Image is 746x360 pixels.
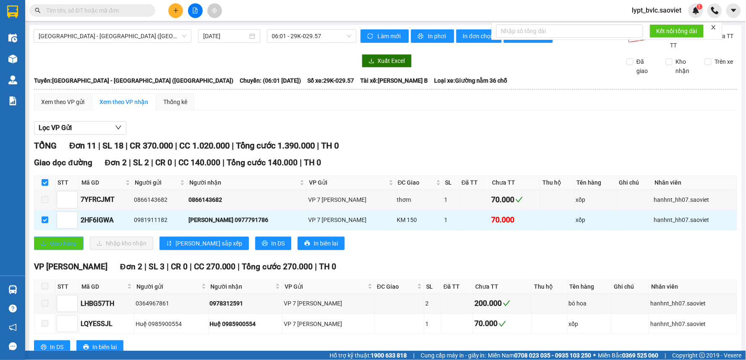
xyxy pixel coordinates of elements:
[203,31,247,41] input: 13/09/2025
[298,237,345,250] button: printerIn biên lai
[673,57,699,76] span: Kho nhận
[136,319,207,329] div: Huệ 0985900554
[360,76,428,85] span: Tài xế: [PERSON_NAME] B
[443,176,460,190] th: SL
[315,262,317,271] span: |
[232,141,234,151] span: |
[283,294,375,314] td: VP 7 Phạm Văn Đồng
[657,26,697,36] span: Kết nối tổng đài
[160,237,249,250] button: sort-ascending[PERSON_NAME] sắp xếp
[174,158,176,167] span: |
[149,262,165,271] span: SL 3
[284,319,373,329] div: VP 7 [PERSON_NAME]
[594,354,596,357] span: ⚪️
[426,299,440,308] div: 2
[463,31,495,41] span: In đơn chọn
[426,319,440,329] div: 1
[309,178,387,187] span: VP Gửi
[166,240,172,247] span: sort-ascending
[50,342,63,352] span: In DS
[532,280,567,294] th: Thu hộ
[255,237,291,250] button: printerIn DS
[194,262,236,271] span: CC 270.000
[192,8,198,13] span: file-add
[569,299,610,308] div: bó hoa
[207,3,222,18] button: aim
[490,176,540,190] th: Chưa TT
[650,24,704,38] button: Kết nối tổng đài
[371,352,407,359] strong: 1900 633 818
[81,298,133,309] div: LHBG57TH
[92,342,117,352] span: In biên lai
[699,352,705,358] span: copyright
[473,280,532,294] th: Chưa TT
[474,297,530,309] div: 200.000
[134,215,186,224] div: 0981911182
[496,24,643,38] input: Nhập số tổng đài
[178,158,220,167] span: CC 140.000
[568,280,612,294] th: Tên hàng
[574,176,617,190] th: Tên hàng
[649,280,737,294] th: Nhân viên
[189,178,298,187] span: Người nhận
[8,34,17,42] img: warehouse-icon
[130,141,173,151] span: CR 370.000
[598,351,659,360] span: Miền Bắc
[321,141,339,151] span: TH 0
[55,176,79,190] th: STT
[136,299,207,308] div: 0364967861
[612,280,649,294] th: Ghi chú
[711,7,719,14] img: phone-icon
[300,158,302,167] span: |
[134,195,186,204] div: 0866143682
[698,4,701,10] span: 1
[81,194,131,205] div: 7YFRCJMT
[442,280,474,294] th: Đã TT
[120,262,142,271] span: Đơn 2
[8,285,17,294] img: warehouse-icon
[330,351,407,360] span: Hỗ trợ kỹ thuật:
[129,158,131,167] span: |
[633,57,660,76] span: Đã giao
[83,344,89,351] span: printer
[262,240,268,247] span: printer
[135,178,178,187] span: Người gửi
[81,215,131,225] div: 2HF6IGWA
[283,314,375,334] td: VP 7 Phạm Văn Đồng
[163,97,187,107] div: Thống kê
[712,57,737,66] span: Trên xe
[623,352,659,359] strong: 0369 525 060
[76,340,123,354] button: printerIn biên lai
[617,176,653,190] th: Ghi chú
[46,6,145,15] input: Tìm tên, số ĐT hoặc mã đơn
[421,351,486,360] span: Cung cấp máy in - giấy in:
[102,141,123,151] span: SL 18
[227,158,298,167] span: Tổng cước 140.000
[650,299,736,308] div: hanhnt_hh07.saoviet
[34,141,57,151] span: TỔNG
[155,158,172,167] span: CR 0
[151,158,153,167] span: |
[105,158,127,167] span: Đơn 2
[285,282,366,291] span: VP Gửi
[210,319,281,329] div: Huệ 0985900554
[39,123,72,133] span: Lọc VP Gửi
[81,178,124,187] span: Mã GD
[81,282,126,291] span: Mã GD
[41,344,47,351] span: printer
[9,323,17,331] span: notification
[81,318,133,329] div: LQYESSJL
[653,176,737,190] th: Nhân viên
[173,8,179,13] span: plus
[168,3,183,18] button: plus
[397,195,442,204] div: thơm
[34,237,84,250] button: uploadGiao hàng
[491,194,539,206] div: 70.000
[456,29,502,43] button: In đơn chọn
[434,76,508,85] span: Loại xe: Giường nằm 36 chỗ
[726,3,741,18] button: caret-down
[99,97,148,107] div: Xem theo VP nhận
[8,97,17,105] img: solution-icon
[307,76,354,85] span: Số xe: 29K-029.57
[307,190,395,210] td: VP 7 Phạm Văn Đồng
